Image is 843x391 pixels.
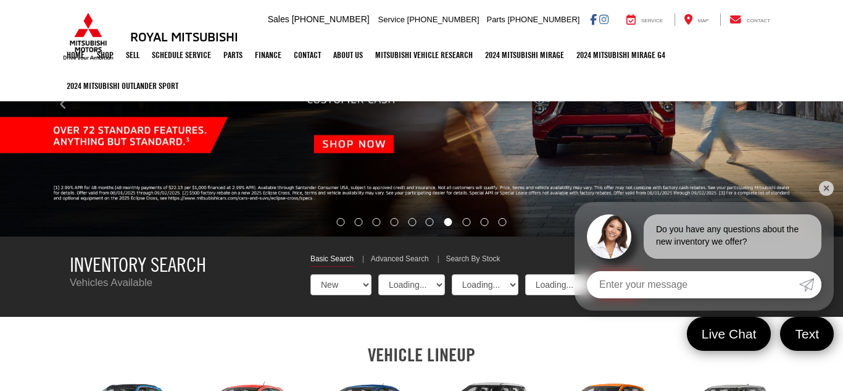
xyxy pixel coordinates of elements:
span: [PHONE_NUMBER] [292,14,370,24]
span: Sales [268,14,289,24]
li: Go to slide number 3. [372,218,380,226]
a: Search By Stock [446,254,500,266]
a: Map [675,14,718,26]
a: Basic Search [310,254,354,267]
input: Enter your message [587,271,799,298]
select: Choose Make from the dropdown [452,274,518,295]
a: Submit [799,271,821,298]
span: Map [698,18,708,23]
li: Go to slide number 9. [481,218,489,226]
li: Go to slide number 8. [463,218,471,226]
select: Choose Year from the dropdown [378,274,445,295]
a: About Us [327,40,369,70]
img: Mitsubishi [60,12,116,61]
div: Do you have any questions about the new inventory we offer? [644,214,821,259]
a: Schedule Service: Opens in a new tab [146,40,217,70]
a: Live Chat [687,317,771,351]
a: 2024 Mitsubishi Mirage G4 [570,40,671,70]
a: Advanced Search [371,254,429,266]
span: Parts [486,15,505,24]
a: Service [617,14,672,26]
li: Go to slide number 5. [408,218,416,226]
li: Go to slide number 6. [426,218,434,226]
a: Sell [120,40,146,70]
a: Text [780,317,834,351]
li: Go to slide number 2. [354,218,362,226]
a: 2024 Mitsubishi Outlander SPORT [60,70,185,101]
a: Home [60,40,91,70]
img: Agent profile photo [587,214,631,259]
h3: Inventory Search [70,254,292,275]
li: Go to slide number 4. [390,218,398,226]
span: [PHONE_NUMBER] [407,15,480,24]
li: Go to slide number 10. [499,218,507,226]
span: Live Chat [696,326,763,342]
a: Contact [288,40,327,70]
a: 2024 Mitsubishi Mirage [479,40,570,70]
a: Parts: Opens in a new tab [217,40,249,70]
h2: VEHICLE LINEUP [60,345,783,365]
span: Text [789,326,825,342]
li: Go to slide number 1. [336,218,344,226]
a: Facebook: Click to visit our Facebook page [590,14,597,24]
a: Shop [91,40,120,70]
p: Vehicles Available [70,275,292,290]
span: Contact [747,18,770,23]
a: Mitsubishi Vehicle Research [369,40,479,70]
select: Choose Vehicle Condition from the dropdown [310,274,372,295]
a: Contact [720,14,779,26]
a: Finance [249,40,288,70]
select: Choose Model from the dropdown [525,274,592,295]
span: [PHONE_NUMBER] [507,15,579,24]
span: Service [378,15,405,24]
li: Go to slide number 7. [444,218,452,226]
span: Service [641,18,663,23]
h3: Royal Mitsubishi [130,30,238,43]
a: Instagram: Click to visit our Instagram page [599,14,608,24]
